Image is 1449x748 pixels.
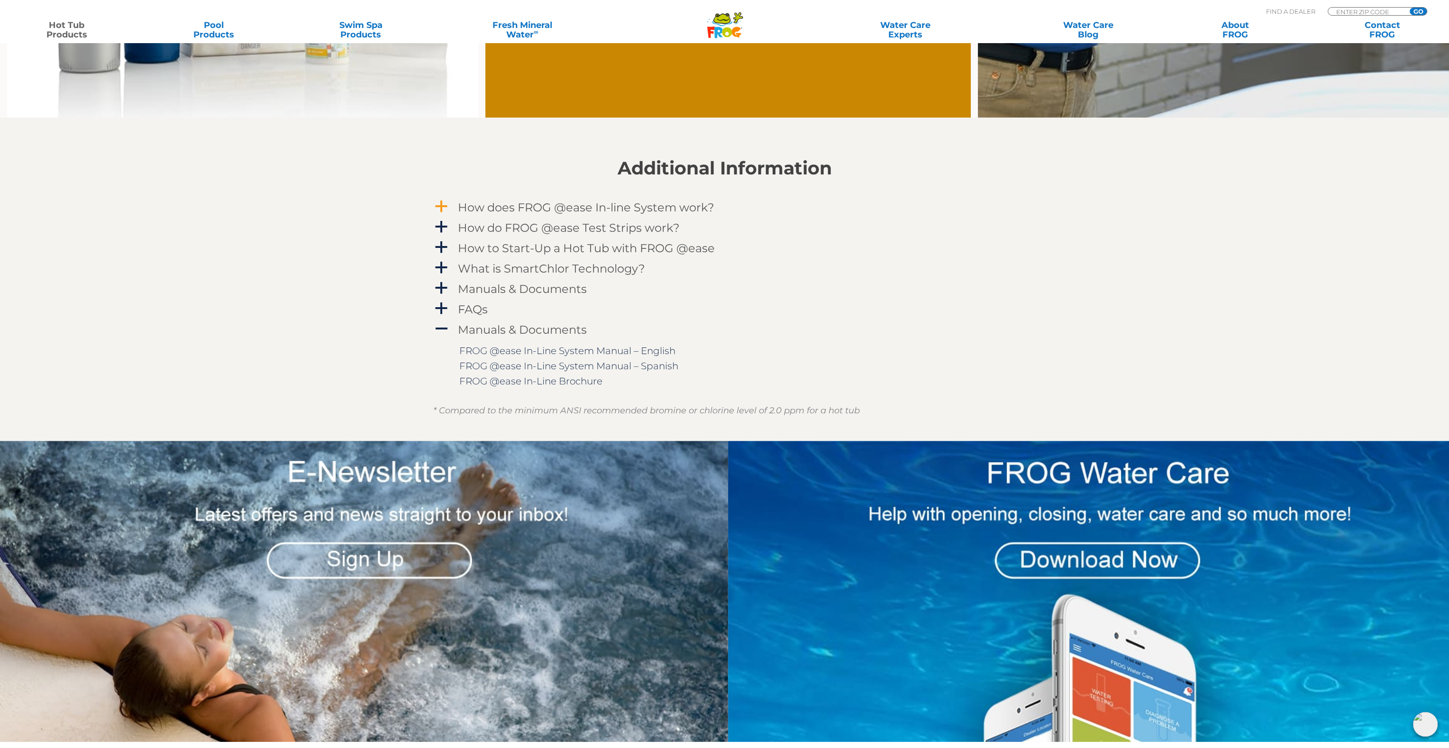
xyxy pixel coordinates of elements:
a: Swim SpaProducts [304,20,418,39]
h4: Manuals & Documents [458,323,587,336]
a: FROG @ease In-Line Brochure [459,375,602,387]
h4: FAQs [458,303,488,316]
h2: Additional Information [433,158,1016,179]
a: FROG @ease In-Line System Manual – English [459,345,675,356]
a: FROG @ease In-Line System Manual – Spanish [459,360,678,372]
span: a [434,281,448,295]
img: openIcon [1413,712,1438,737]
a: a How to Start-Up a Hot Tub with FROG @ease [433,239,1016,257]
span: a [434,220,448,234]
a: AboutFROG [1178,20,1292,39]
h4: How do FROG @ease Test Strips work? [458,221,680,234]
em: * Compared to the minimum ANSI recommended bromine or chlorine level of 2.0 ppm for a hot tub [433,405,860,416]
a: A Manuals & Documents [433,321,1016,338]
h4: Manuals & Documents [458,283,587,295]
a: PoolProducts [156,20,271,39]
input: GO [1410,8,1427,15]
span: A [434,322,448,336]
h4: How to Start-Up a Hot Tub with FROG @ease [458,242,715,255]
span: a [434,240,448,255]
a: Fresh MineralWater∞ [451,20,594,39]
a: Water CareExperts [812,20,998,39]
a: Water CareBlog [1031,20,1145,39]
h4: What is SmartChlor Technology? [458,262,645,275]
a: a How does FROG @ease In-line System work? [433,199,1016,216]
a: ContactFROG [1325,20,1440,39]
a: a FAQs [433,301,1016,318]
a: a How do FROG @ease Test Strips work? [433,219,1016,237]
p: Find A Dealer [1266,7,1315,16]
span: a [434,200,448,214]
input: Zip Code Form [1335,8,1399,16]
sup: ∞ [534,28,538,36]
span: a [434,301,448,316]
a: a Manuals & Documents [433,280,1016,298]
span: a [434,261,448,275]
a: a What is SmartChlor Technology? [433,260,1016,277]
a: Hot TubProducts [9,20,124,39]
h4: How does FROG @ease In-line System work? [458,201,714,214]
